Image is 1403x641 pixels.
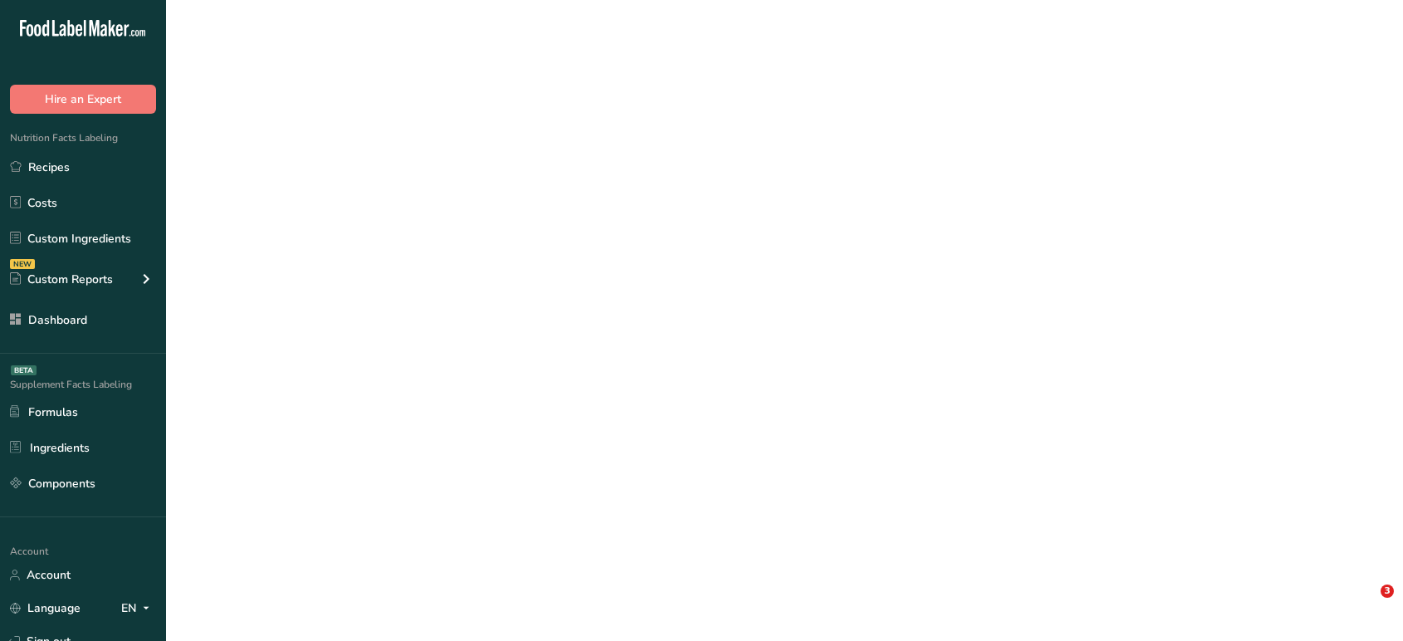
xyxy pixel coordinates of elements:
span: 3 [1381,585,1394,598]
iframe: Intercom live chat [1347,585,1386,624]
button: Hire an Expert [10,85,156,114]
div: Custom Reports [10,271,113,288]
div: EN [121,599,156,619]
div: NEW [10,259,35,269]
a: Language [10,594,81,623]
div: BETA [11,365,37,375]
